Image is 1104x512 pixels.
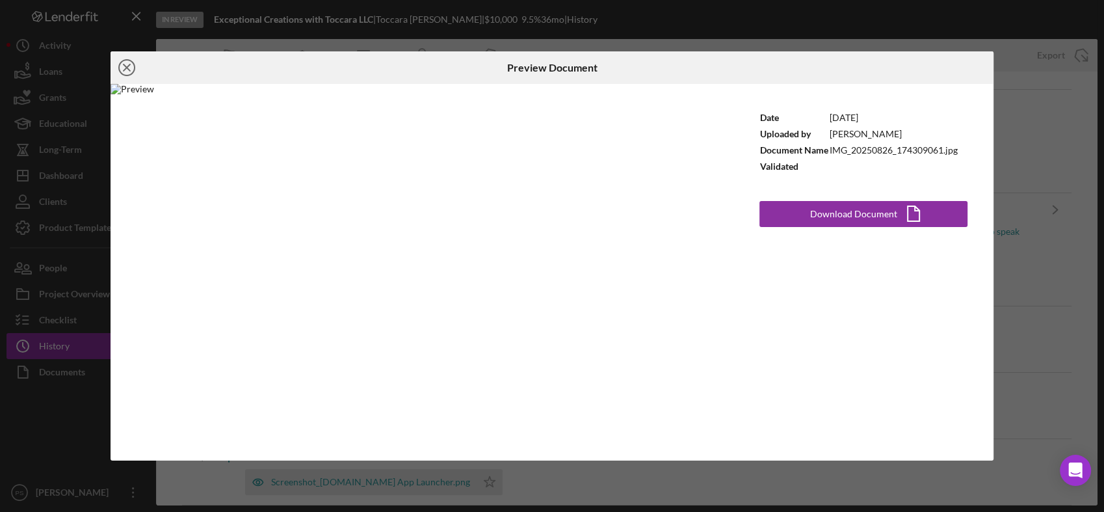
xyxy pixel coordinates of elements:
[760,128,811,139] b: Uploaded by
[760,144,828,155] b: Document Name
[829,126,958,142] td: [PERSON_NAME]
[829,142,958,159] td: IMG_20250826_174309061.jpg
[829,110,958,126] td: [DATE]
[506,62,597,74] h6: Preview Document
[1060,455,1091,486] div: Open Intercom Messenger
[760,161,798,172] b: Validated
[759,201,967,227] button: Download Document
[111,84,733,461] img: Preview
[810,201,897,227] div: Download Document
[760,112,779,123] b: Date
